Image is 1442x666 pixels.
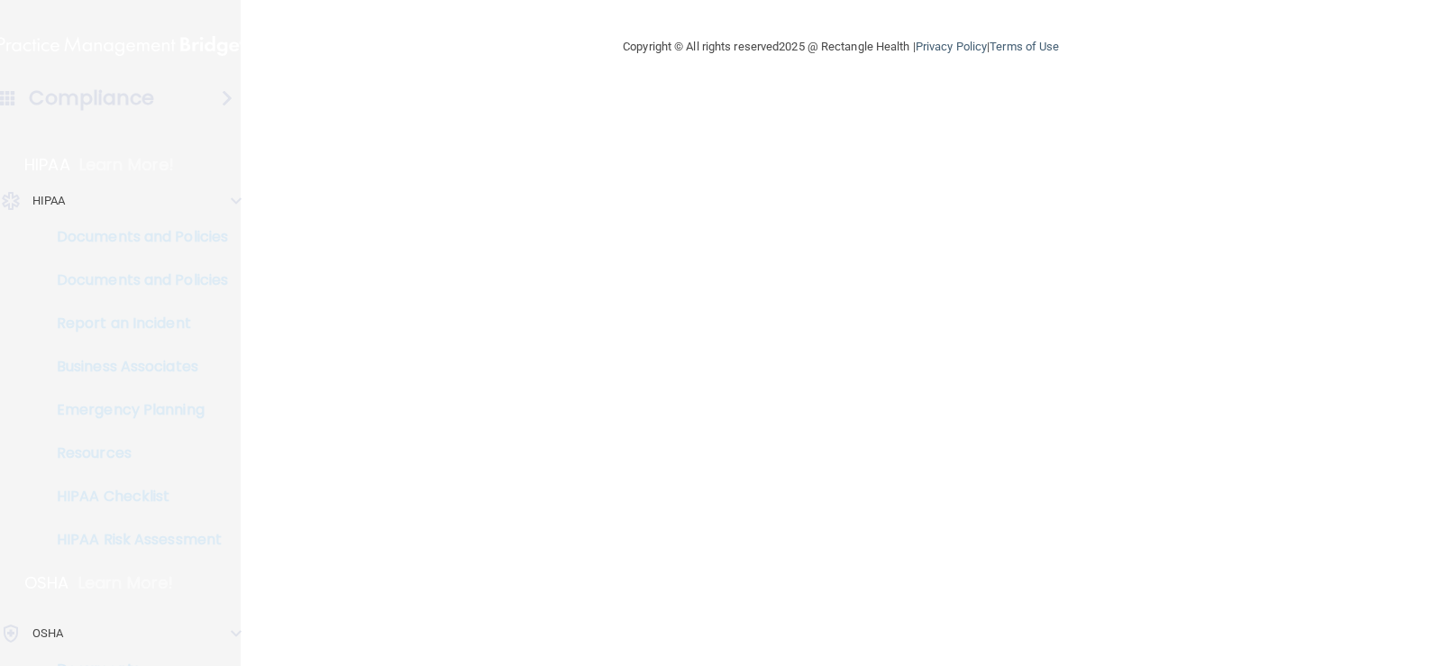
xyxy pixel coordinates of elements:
p: Learn More! [79,154,175,176]
p: HIPAA [24,154,70,176]
div: Copyright © All rights reserved 2025 @ Rectangle Health | | [512,18,1170,76]
p: OSHA [32,623,63,644]
a: Terms of Use [990,40,1059,53]
h4: Compliance [29,86,154,111]
p: HIPAA [32,190,66,212]
a: Privacy Policy [916,40,987,53]
p: Business Associates [12,358,258,376]
p: Emergency Planning [12,401,258,419]
p: Resources [12,444,258,462]
p: Documents and Policies [12,271,258,289]
p: OSHA [24,572,69,594]
p: Learn More! [78,572,174,594]
p: Documents and Policies [12,228,258,246]
p: HIPAA Checklist [12,488,258,506]
p: HIPAA Risk Assessment [12,531,258,549]
p: Report an Incident [12,315,258,333]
